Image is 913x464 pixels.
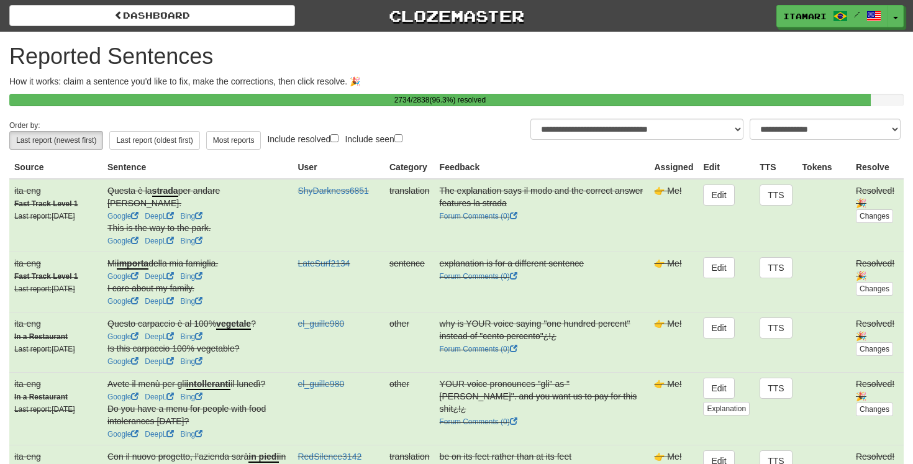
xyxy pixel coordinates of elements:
[703,402,750,416] button: Explanation
[703,378,734,399] button: Edit
[856,184,899,209] div: Resolved! 🎉
[9,121,40,130] small: Order by:
[107,430,139,439] a: Google
[856,317,899,342] div: Resolved! 🎉
[797,156,851,179] th: Tokens
[14,257,98,270] div: ita-eng
[14,393,68,401] strong: In a Restaurant
[654,450,693,463] div: 👉 Me!
[14,345,75,353] small: Last report: [DATE]
[9,156,102,179] th: Source
[384,312,435,372] td: other
[267,132,338,145] label: Include resolved
[107,272,139,281] a: Google
[9,94,871,106] div: 2734 / 2838 ( 96.3 %) resolved
[107,342,288,355] div: Is this carpaccio 100% vegetable?
[14,199,78,208] strong: Fast Track Level 1
[856,209,893,223] button: Changes
[180,237,202,245] a: Bing
[14,378,98,390] div: ita-eng
[145,272,174,281] a: DeepL
[654,184,693,197] div: 👉 Me!
[14,405,75,414] small: Last report: [DATE]
[654,378,693,390] div: 👉 Me!
[180,297,202,306] a: Bing
[145,332,174,341] a: DeepL
[851,156,904,179] th: Resolve
[107,319,256,330] span: Questo carpaccio è al 100% ?
[298,258,350,268] a: LateSurf2134
[854,10,860,19] span: /
[14,317,98,330] div: ita-eng
[856,257,899,282] div: Resolved! 🎉
[298,319,344,329] a: el_guille980
[9,75,904,88] p: How it works: claim a sentence you'd like to fix, make the corrections, then click resolve. 🎉
[384,372,435,445] td: other
[107,403,288,427] div: Do you have a menu for people with food intolerances [DATE]?
[760,317,792,339] button: TTS
[107,282,288,294] div: I care about my family.
[440,272,517,281] a: Forum Comments (0)
[384,252,435,312] td: sentence
[14,284,75,293] small: Last report: [DATE]
[435,179,650,252] td: The explanation says il modo and the correct answer features la strada
[9,131,103,150] button: Last report (newest first)
[298,186,368,196] a: ShyDarkness6851
[435,312,650,372] td: why is YOUR voice saying "one hundred percent" instead of "cento percento"¿!¿
[107,258,218,270] span: Mi della mia famiglia.
[107,393,139,401] a: Google
[649,156,698,179] th: Assigned
[755,156,797,179] th: TTS
[145,237,174,245] a: DeepL
[384,156,435,179] th: Category
[654,257,693,270] div: 👉 Me!
[330,134,338,142] input: Include resolved
[107,237,139,245] a: Google
[856,403,893,416] button: Changes
[109,131,199,150] button: Last report (oldest first)
[384,179,435,252] td: translation
[435,156,650,179] th: Feedback
[14,272,78,281] strong: Fast Track Level 1
[394,134,402,142] input: Include seen
[9,44,904,69] h1: Reported Sentences
[14,332,68,341] strong: In a Restaurant
[107,379,265,390] span: Avete il menù per gli il lunedì?
[102,156,293,179] th: Sentence
[298,379,344,389] a: el_guille980
[9,5,295,26] a: Dashboard
[180,393,202,401] a: Bing
[698,156,755,179] th: Edit
[314,5,599,27] a: Clozemaster
[760,184,792,206] button: TTS
[703,257,734,278] button: Edit
[14,212,75,221] small: Last report: [DATE]
[206,131,261,150] button: Most reports
[703,317,734,339] button: Edit
[107,332,139,341] a: Google
[856,282,893,296] button: Changes
[14,450,98,463] div: ita-eng
[248,452,279,463] u: in piedi
[180,430,202,439] a: Bing
[783,11,827,22] span: itamari
[760,257,792,278] button: TTS
[180,212,202,221] a: Bing
[180,272,202,281] a: Bing
[216,319,251,330] u: vegetale
[145,212,174,221] a: DeepL
[14,184,98,197] div: ita-eng
[107,212,139,221] a: Google
[760,378,792,399] button: TTS
[345,132,402,145] label: Include seen
[776,5,888,27] a: itamari /
[440,417,517,426] a: Forum Comments (0)
[107,186,220,208] span: Questa è la per andare [PERSON_NAME].
[107,357,139,366] a: Google
[293,156,384,179] th: User
[145,393,174,401] a: DeepL
[180,357,202,366] a: Bing
[440,345,517,353] a: Forum Comments (0)
[435,372,650,445] td: YOUR voice pronounces "gli" as "[PERSON_NAME]". and you want us to pay for this shit¿!¿
[856,342,893,356] button: Changes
